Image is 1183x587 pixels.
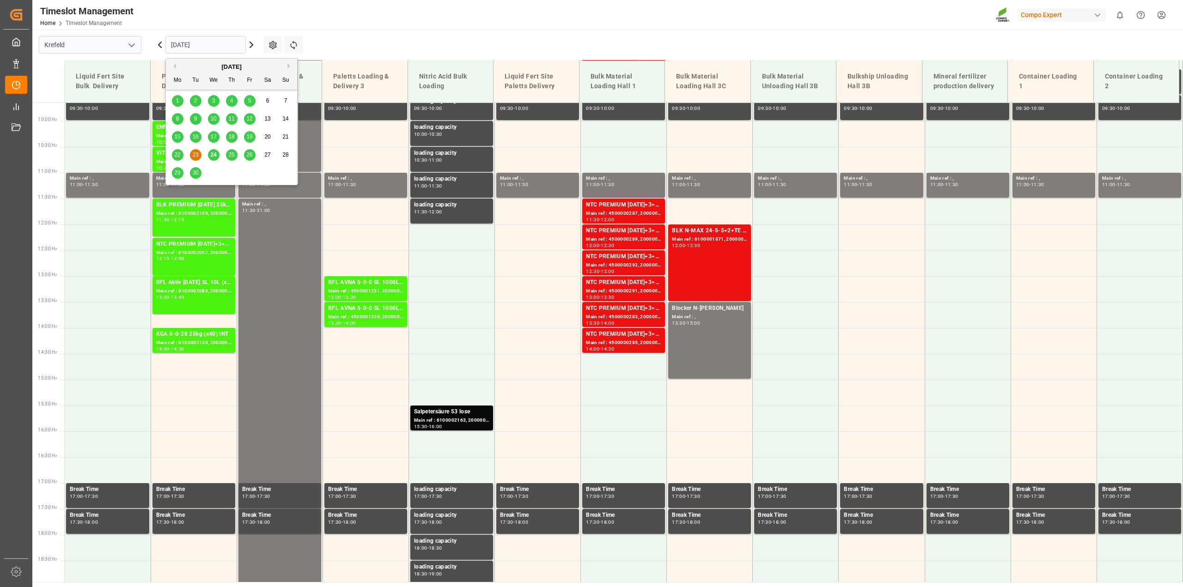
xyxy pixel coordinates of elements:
div: Liquid Fert Site Paletts Delivery [501,68,572,95]
span: 18 [228,133,234,140]
div: Break Time [156,485,232,494]
div: - [513,182,515,187]
div: Choose Monday, September 1st, 2025 [172,95,183,107]
div: 13:00 [156,295,170,299]
div: - [599,269,601,273]
div: - [83,494,85,498]
div: 13:30 [601,295,614,299]
div: - [771,106,773,110]
div: [DATE] [166,62,297,72]
div: Main ref : 4500000292, 2000000239 [586,261,661,269]
div: 09:30 [70,106,83,110]
div: Main ref : , [758,175,833,182]
span: 14 [282,115,288,122]
div: 09:30 [1016,106,1030,110]
div: Main ref : , [156,175,232,182]
div: Bulk Material Loading Hall 1 [587,68,658,95]
div: 11:00 [1102,182,1116,187]
span: 22 [174,151,180,158]
button: Previous Month [171,63,176,69]
div: Main ref : 6100002052, 2000000797 [156,249,232,257]
div: - [857,182,859,187]
div: NTC PREMIUM [DATE]+3+TE BULK [586,252,661,261]
div: 11:30 [601,182,614,187]
div: ENF HIGH-K (IB) [DATE] 25kg (x40) INT [156,123,232,132]
div: Container Loading 1 [1015,68,1086,95]
div: 10:30 [429,132,442,136]
div: 11:30 [1031,182,1044,187]
div: 09:30 [672,106,685,110]
div: 12:15 [171,218,184,222]
div: Choose Tuesday, September 16th, 2025 [190,131,201,143]
button: Compo Expert [1017,6,1110,24]
div: 11:00 [1016,182,1030,187]
div: Tu [190,75,201,86]
div: 09:30 [930,106,944,110]
input: DD.MM.YYYY [165,36,246,54]
div: - [169,347,171,351]
div: Choose Tuesday, September 23rd, 2025 [190,149,201,161]
div: Choose Saturday, September 27th, 2025 [262,149,274,161]
div: - [685,243,687,248]
span: 2 [194,97,197,104]
div: BLK N-MAX 24-5-5+2+TE BULK [672,226,747,236]
span: 16 [192,133,198,140]
span: 27 [264,151,270,158]
div: - [169,295,171,299]
span: 12:30 Hr [38,246,57,251]
div: NTC PREMIUM [DATE]+3+TE 600kg BBNTC PREMIUM [DATE] 25kg (x40) D,EN,PL [156,240,232,249]
span: 20 [264,133,270,140]
div: 11:00 [328,182,341,187]
div: - [169,256,171,260]
span: 1 [176,97,179,104]
div: - [513,106,515,110]
a: Home [40,20,55,26]
div: 11:00 [156,182,170,187]
div: month 2025-09 [169,92,295,182]
div: Timeslot Management [40,4,134,18]
div: 16:00 [429,424,442,429]
div: 09:30 [844,106,857,110]
span: 21 [282,133,288,140]
span: 25 [228,151,234,158]
span: 5 [248,97,251,104]
span: 4 [230,97,233,104]
div: 10:00 [773,106,786,110]
div: 13:30 [586,321,599,325]
div: Main ref : , [1102,175,1177,182]
div: - [255,208,256,212]
div: Main ref : 6100001871, 2000001462 [672,236,747,243]
div: 13:30 [672,321,685,325]
div: 13:00 [328,295,341,299]
div: Main ref : , [586,175,661,182]
div: 13:45 [171,295,184,299]
div: Main ref : 6100002109, 2000001635 [156,210,232,218]
div: Main ref : 4500001339, 2000001598 [328,313,403,321]
span: 11:00 Hr [38,169,57,174]
div: 10:00 [343,106,356,110]
div: Break Time [1102,485,1177,494]
div: 11:30 [85,182,98,187]
div: Main ref : , [70,175,146,182]
div: - [1116,106,1117,110]
span: 10 [210,115,216,122]
div: loading capacity [414,149,489,158]
div: Break Time [328,485,403,494]
div: Choose Wednesday, September 10th, 2025 [208,113,220,125]
div: KGA 0-0-28 25kg (x40) INT [156,330,232,339]
div: Compo Expert [1017,8,1106,22]
span: 23 [192,151,198,158]
div: Break Time [242,485,317,494]
div: - [943,182,945,187]
div: 11:00 [672,182,685,187]
div: Main ref : 6100002136, 2000000369 [156,339,232,347]
div: Break Time [672,485,747,494]
div: 13:00 [171,256,184,260]
div: 15:30 [414,424,427,429]
div: Main ref : 4500000289, 2000000239 [586,236,661,243]
div: 11:00 [844,182,857,187]
div: - [685,106,687,110]
div: loading capacity [414,123,489,132]
div: 11:30 [945,182,958,187]
span: 30 [192,169,198,176]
